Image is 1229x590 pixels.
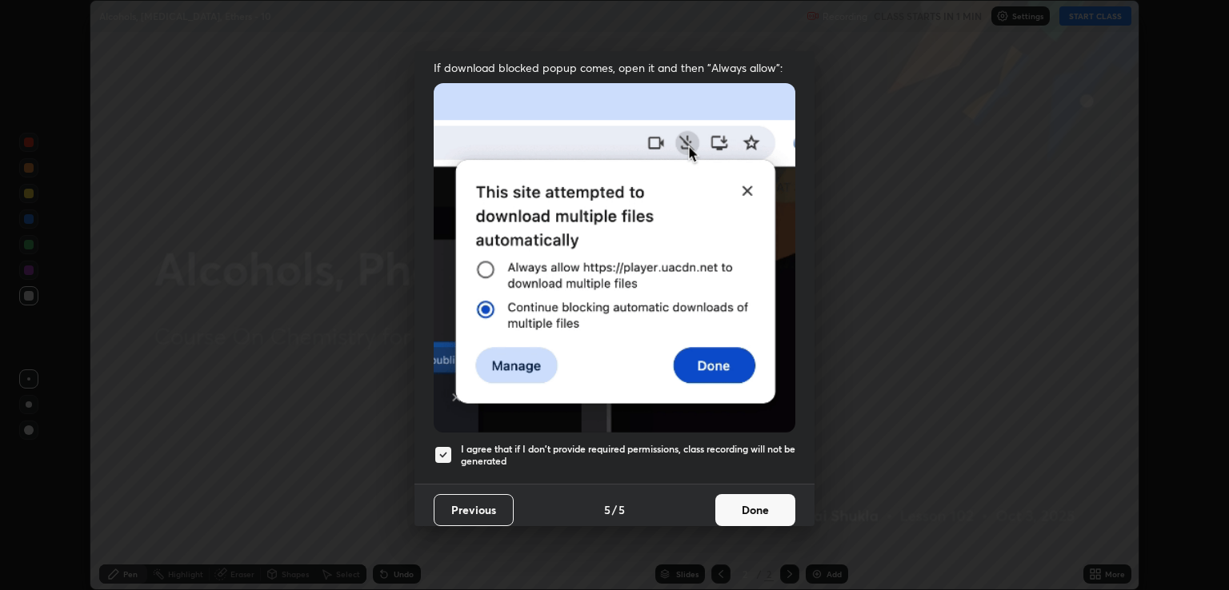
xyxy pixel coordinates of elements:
h4: 5 [604,501,610,518]
img: downloads-permission-blocked.gif [434,83,795,433]
h5: I agree that if I don't provide required permissions, class recording will not be generated [461,443,795,468]
button: Previous [434,494,514,526]
span: If download blocked popup comes, open it and then "Always allow": [434,60,795,75]
h4: 5 [619,501,625,518]
h4: / [612,501,617,518]
button: Done [715,494,795,526]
